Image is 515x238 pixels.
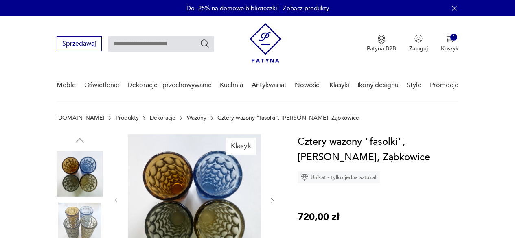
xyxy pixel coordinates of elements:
[57,41,102,47] a: Sprzedawaj
[116,115,139,121] a: Produkty
[367,35,396,52] a: Ikona medaluPatyna B2B
[441,45,458,52] p: Koszyk
[57,70,76,101] a: Meble
[250,23,281,63] img: Patyna - sklep z meblami i dekoracjami vintage
[445,35,454,43] img: Ikona koszyka
[127,70,212,101] a: Dekoracje i przechowywanie
[377,35,386,44] img: Ikona medalu
[357,70,399,101] a: Ikony designu
[200,39,210,48] button: Szukaj
[226,138,256,155] div: Klasyk
[409,45,428,52] p: Zaloguj
[57,115,104,121] a: [DOMAIN_NAME]
[217,115,359,121] p: Cztery wazony "fasolki", [PERSON_NAME], Ząbkowice
[283,4,329,12] a: Zobacz produkty
[150,115,175,121] a: Dekoracje
[301,174,308,181] img: Ikona diamentu
[450,34,457,41] div: 1
[441,35,458,52] button: 1Koszyk
[252,70,287,101] a: Antykwariat
[367,45,396,52] p: Patyna B2B
[187,115,206,121] a: Wazony
[409,35,428,52] button: Zaloguj
[220,70,243,101] a: Kuchnia
[57,36,102,51] button: Sprzedawaj
[414,35,423,43] img: Ikonka użytkownika
[186,4,279,12] p: Do -25% na domowe biblioteczki!
[329,70,349,101] a: Klasyki
[57,151,103,197] img: Zdjęcie produktu Cztery wazony "fasolki", Drost, Ząbkowice
[298,171,380,183] div: Unikat - tylko jedna sztuka!
[367,35,396,52] button: Patyna B2B
[407,70,421,101] a: Style
[298,210,339,225] p: 720,00 zł
[298,134,458,165] h1: Cztery wazony "fasolki", [PERSON_NAME], Ząbkowice
[295,70,321,101] a: Nowości
[430,70,458,101] a: Promocje
[84,70,119,101] a: Oświetlenie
